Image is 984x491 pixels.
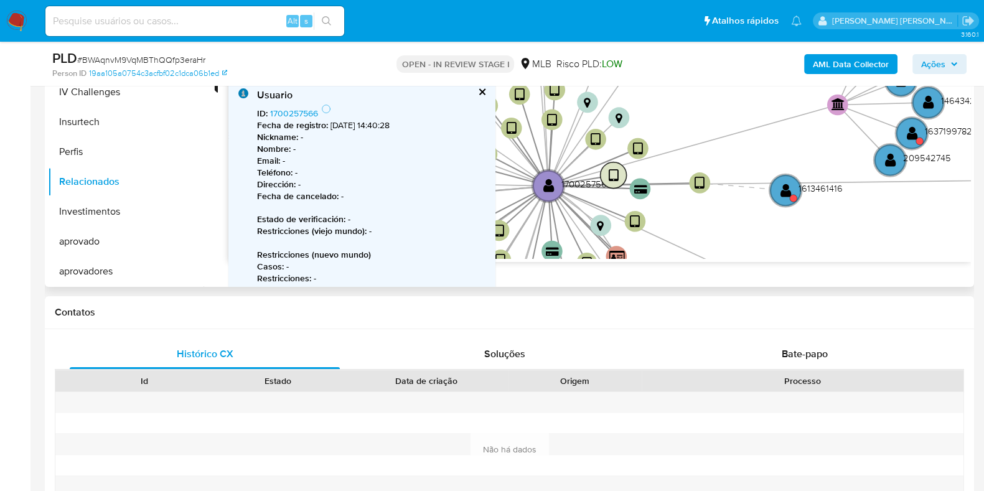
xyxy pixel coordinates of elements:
[257,143,291,155] b: Nombre :
[257,225,485,237] p: -
[561,177,612,190] text: 1700257566
[220,375,336,387] div: Estado
[515,87,525,101] text: 
[912,54,967,74] button: Ações
[906,125,917,140] text: 
[257,179,485,190] p: -
[601,57,622,71] span: LOW
[48,167,204,197] button: Relacionados
[609,250,625,263] text: 
[48,107,204,137] button: Insurtech
[630,214,640,229] text: 
[257,167,485,179] p: -
[477,88,485,96] button: cerrar
[495,253,505,268] text: 
[48,137,204,167] button: Perfis
[89,68,227,79] a: 19aa105a0754c3acfbf02c1dca06b1ed
[304,15,308,27] span: s
[257,261,485,273] p: -
[634,184,647,194] text: 
[550,82,560,97] text: 
[288,15,298,27] span: Alt
[960,29,978,39] span: 3.160.1
[584,97,591,109] text: 
[257,273,485,284] p: -
[546,246,559,256] text: 
[257,119,485,131] p: [DATE] 14:40:28
[923,95,934,110] text: 
[780,182,792,197] text: 
[257,213,485,225] p: -
[543,178,555,193] text: 
[257,190,339,202] b: Fecha de cancelado :
[903,151,951,164] text: 209542745
[782,347,828,361] span: Bate-papo
[885,152,896,167] text: 
[257,225,367,237] b: Restricciones (viejo mundo) :
[257,88,485,102] div: Usuario
[52,68,87,79] b: Person ID
[799,181,843,194] text: 1613461416
[804,54,897,74] button: AML Data Collector
[257,213,345,225] b: Estado de verificación :
[257,107,268,119] b: ID :
[257,272,311,284] b: Restricciones :
[77,54,205,66] span: # BWAqnvM9VqMBThQQfp3eraHr
[257,131,298,143] b: Nickname :
[270,107,318,119] a: 1700257566
[615,112,622,124] text: 
[712,14,779,27] span: Atalhos rápidos
[609,167,619,182] text: 
[257,154,280,167] b: Email :
[48,256,204,286] button: aprovadores
[597,220,604,231] text: 
[650,375,955,387] div: Processo
[86,375,202,387] div: Id
[257,248,371,261] b: Restricciones (nuevo mundo)
[925,124,972,138] text: 1637199782
[633,141,643,156] text: 
[832,15,958,27] p: viviane.jdasilva@mercadopago.com.br
[314,12,339,30] button: search-icon
[52,48,77,68] b: PLD
[354,375,499,387] div: Data de criação
[257,166,293,179] b: Teléfono :
[896,73,907,88] text: 
[547,112,557,127] text: 
[177,347,233,361] span: Histórico CX
[48,77,204,107] button: IV Challenges
[257,131,485,143] p: -
[257,143,485,155] p: -
[55,306,964,319] h1: Contatos
[396,55,514,73] p: OPEN - IN REVIEW STAGE I
[507,121,517,136] text: 
[962,14,975,27] a: Sair
[695,175,705,190] text: 
[257,155,485,167] p: -
[591,132,601,147] text: 
[484,347,525,361] span: Soluções
[48,197,204,227] button: Investimentos
[556,57,622,71] span: Risco PLD:
[517,375,633,387] div: Origem
[921,54,945,74] span: Ações
[257,119,328,131] b: Fecha de registro :
[45,13,344,29] input: Pesquise usuários ou casos...
[832,98,845,110] text: 
[813,54,889,74] b: AML Data Collector
[791,16,802,26] a: Notificações
[519,57,551,71] div: MLB
[257,178,296,190] b: Dirección :
[48,227,204,256] button: aprovado
[257,260,284,273] b: Casos :
[494,223,504,238] text: 
[257,190,485,202] p: -
[582,256,592,271] text: 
